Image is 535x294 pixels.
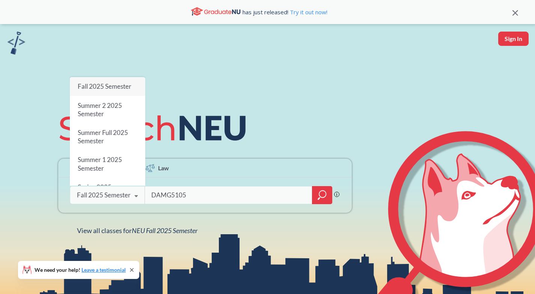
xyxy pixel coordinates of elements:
[8,32,25,57] a: sandbox logo
[312,186,332,204] div: magnifying glass
[77,226,197,235] span: View all classes for
[81,267,126,273] a: Leave a testimonial
[77,156,122,172] span: Summer 1 2025 Semester
[77,82,131,90] span: Fall 2025 Semester
[498,32,529,46] button: Sign In
[77,102,122,118] span: Summer 2 2025 Semester
[151,187,307,203] input: Class, professor, course number, "phrase"
[8,32,25,55] img: sandbox logo
[77,191,131,199] div: Fall 2025 Semester
[35,267,126,273] span: We need your help!
[318,190,327,200] svg: magnifying glass
[243,8,327,16] span: has just released!
[77,183,111,199] span: Spring 2025 Semester
[132,226,197,235] span: NEU Fall 2025 Semester
[77,129,128,145] span: Summer Full 2025 Semester
[158,164,169,172] span: Law
[288,8,327,16] a: Try it out now!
